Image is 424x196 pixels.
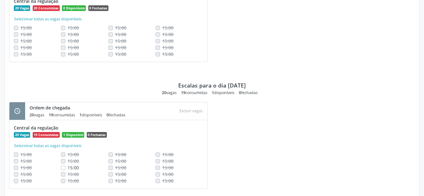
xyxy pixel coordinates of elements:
[14,143,82,149] button: Selecionar todas as vagas disponíveis
[49,112,75,118] div: consumidas
[115,158,126,164] span: Não é possivel realocar uma vaga consumida
[181,90,207,95] div: consumidas
[20,165,32,171] span: Não é possivel realocar uma vaga consumida
[177,107,205,115] div: Escolha as vagas para excluir
[14,124,203,131] div: Central da regulação
[33,5,60,11] span: 20 Consumidas
[115,25,126,31] span: Não é possivel realocar uma vaga consumida
[20,171,32,177] span: Não é possivel realocar uma vaga consumida
[115,51,126,57] span: Não é possivel realocar uma vaga consumida
[115,165,126,171] span: Não é possivel realocar uma vaga consumida
[115,38,126,44] span: Não é possivel realocar uma vaga consumida
[14,108,21,114] i: schedule
[49,112,53,118] span: 19
[162,151,173,157] span: Não é possivel realocar uma vaga consumida
[20,158,32,164] span: Não é possivel realocar uma vaga consumida
[30,104,130,111] div: Ordem de chegada
[212,90,234,95] div: disponíveis
[87,132,107,138] span: 0 Fechadas
[68,31,79,37] span: Não é possivel realocar uma vaga consumida
[162,25,173,31] span: Não é possivel realocar uma vaga consumida
[20,151,32,157] span: Não é possivel realocar uma vaga consumida
[14,132,30,138] span: 20 Vagas
[20,51,32,57] span: Não é possivel realocar uma vaga consumida
[20,31,32,37] span: Não é possivel realocar uma vaga consumida
[162,178,173,184] span: Não é possivel realocar uma vaga consumida
[115,151,126,157] span: Não é possivel realocar uma vaga consumida
[162,90,166,95] span: 20
[115,178,126,184] span: Não é possivel realocar uma vaga consumida
[239,90,241,95] span: 0
[68,165,79,171] span: 15:00
[20,25,32,31] span: Não é possivel realocar uma vaga consumida
[14,5,30,11] span: 20 Vagas
[20,45,32,50] span: Não é possivel realocar uma vaga consumida
[62,5,86,11] span: 0 Disponíveis
[20,38,32,44] span: Não é possivel realocar uma vaga consumida
[239,90,258,95] div: fechadas
[68,45,79,50] span: Não é possivel realocar uma vaga consumida
[20,178,32,184] span: Não é possivel realocar uma vaga consumida
[115,171,126,177] span: Não é possivel realocar uma vaga consumida
[33,132,60,138] span: 19 Consumidas
[68,178,79,184] span: Não é possivel realocar uma vaga consumida
[115,31,126,37] span: Não é possivel realocar uma vaga consumida
[68,25,79,31] span: Não é possivel realocar uma vaga consumida
[115,45,126,50] span: Não é possivel realocar uma vaga consumida
[88,5,108,11] span: 0 Fechadas
[178,82,246,89] div: Escalas para o dia [DATE]
[107,112,125,118] div: fechadas
[162,31,173,37] span: Não é possivel realocar uma vaga consumida
[162,90,177,95] div: vagas
[14,16,82,22] button: Selecionar todas as vagas disponíveis
[30,112,34,118] span: 20
[181,90,185,95] span: 19
[80,112,82,118] span: 1
[68,51,79,57] span: Não é possivel realocar uma vaga consumida
[62,132,84,138] span: 1 Disponível
[30,112,44,118] div: vagas
[162,171,173,177] span: Não é possivel realocar uma vaga consumida
[162,45,173,50] span: Não é possivel realocar uma vaga consumida
[68,151,79,157] span: Não é possivel realocar uma vaga consumida
[107,112,109,118] span: 0
[212,90,214,95] span: 1
[162,38,173,44] span: Não é possivel realocar uma vaga consumida
[68,158,79,164] span: Não é possivel realocar uma vaga consumida
[80,112,102,118] div: disponíveis
[162,158,173,164] span: Não é possivel realocar uma vaga consumida
[162,51,173,57] span: Não é possivel realocar uma vaga consumida
[162,165,173,171] span: Não é possivel realocar uma vaga consumida
[68,38,79,44] span: Não é possivel realocar uma vaga consumida
[68,171,79,177] span: Não é possivel realocar uma vaga consumida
